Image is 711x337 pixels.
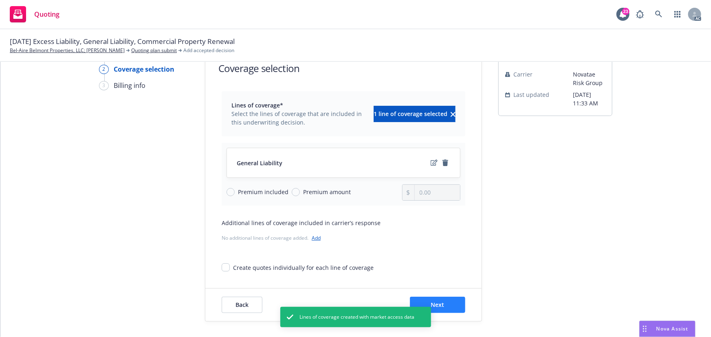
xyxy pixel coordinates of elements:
button: Next [410,297,465,313]
span: Premium included [238,188,288,196]
div: Billing info [114,81,145,90]
div: 23 [622,8,630,15]
input: 0.00 [415,185,460,200]
a: Quoting [7,3,63,26]
span: Add accepted decision [183,47,234,54]
span: Back [236,301,249,309]
svg: clear selection [451,112,456,117]
span: Nova Assist [656,325,689,332]
a: Search [651,6,667,22]
div: No additional lines of coverage added. [222,234,465,242]
div: Coverage selection [114,64,174,74]
span: Lines of coverage* [231,101,369,109]
div: 3 [99,81,109,90]
a: Switch app [669,6,686,22]
div: 2 [99,65,109,74]
button: Nova Assist [639,321,696,337]
span: Lines of coverage created with market access data [300,313,415,321]
span: [DATE] 11:33 AM [573,90,605,107]
span: Next [431,301,445,309]
span: [DATE] Excess Liability, General Liability, Commercial Property Renewal [10,36,235,47]
span: Quoting [34,11,59,18]
a: Bel-Aire Belmont Properties, LLC; [PERSON_NAME] [10,47,125,54]
div: Drag to move [640,321,650,337]
input: Premium amount [292,188,300,196]
a: edit [429,158,439,168]
a: Quoting plan submit [131,47,177,54]
span: General Liability [237,159,282,167]
input: Premium included [227,188,235,196]
a: Report a Bug [632,6,648,22]
div: Additional lines of coverage included in carrier’s response [222,219,465,227]
span: Carrier [513,70,533,79]
span: Novatae Risk Group [573,70,605,87]
div: Create quotes individually for each line of coverage [233,263,374,272]
button: Back [222,297,262,313]
button: 1 line of coverage selectedclear selection [374,106,456,122]
span: 1 line of coverage selected [374,110,447,118]
span: Select the lines of coverage that are included in this underwriting decision. [231,109,369,127]
a: remove [440,158,450,168]
a: Add [312,234,321,241]
span: Premium amount [303,188,351,196]
span: Last updated [513,90,549,99]
h1: Coverage selection [218,61,299,75]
